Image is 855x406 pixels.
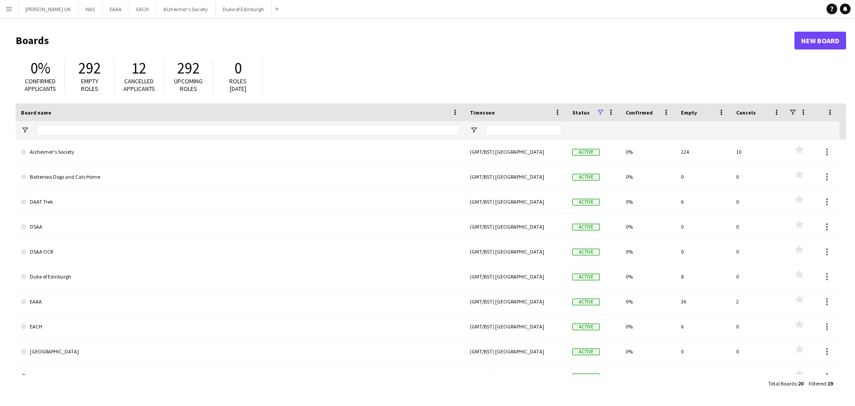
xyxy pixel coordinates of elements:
span: Board name [21,109,51,116]
span: Status [572,109,590,116]
div: 0 [731,214,786,239]
span: Filtered [809,380,826,387]
a: EAAA [21,289,459,314]
div: 36 [676,289,731,314]
div: 0% [620,239,676,264]
span: 0 [234,58,242,78]
span: Confirmed [626,109,653,116]
span: Active [572,324,600,330]
div: (GMT/BST) [GEOGRAPHIC_DATA] [464,364,567,389]
div: : [768,375,803,392]
div: 0 [731,189,786,214]
a: DSAA OCR [21,239,459,264]
div: (GMT/BST) [GEOGRAPHIC_DATA] [464,189,567,214]
div: 2 [731,289,786,314]
div: 6 [676,314,731,339]
div: 0 [676,239,731,264]
div: (GMT/BST) [GEOGRAPHIC_DATA] [464,314,567,339]
button: EAAA [102,0,129,18]
a: DAAT Trek [21,189,459,214]
span: Roles [DATE] [229,77,247,93]
div: (GMT/BST) [GEOGRAPHIC_DATA] [464,139,567,164]
button: NAS [78,0,102,18]
a: [GEOGRAPHIC_DATA] [21,339,459,364]
div: 0 [676,339,731,364]
span: Active [572,299,600,305]
span: 0% [30,58,50,78]
span: Active [572,249,600,255]
span: Active [572,349,600,355]
div: 224 [676,139,731,164]
div: 0 [731,164,786,189]
div: 0 [676,214,731,239]
div: 0% [620,139,676,164]
div: 10 [731,139,786,164]
div: (GMT/BST) [GEOGRAPHIC_DATA] [464,339,567,364]
span: Confirmed applicants [24,77,56,93]
div: (GMT/BST) [GEOGRAPHIC_DATA] [464,214,567,239]
span: 20 [798,380,803,387]
input: Board name Filter Input [37,125,459,135]
div: 0 [731,314,786,339]
a: Battersea Dogs and Cats Home [21,164,459,189]
span: Active [572,149,600,156]
div: 0 [731,364,786,389]
a: Alzheimer's Society [21,139,459,164]
div: (GMT/BST) [GEOGRAPHIC_DATA] [464,239,567,264]
span: 12 [131,58,147,78]
span: 292 [177,58,200,78]
div: 0 [731,264,786,289]
span: Cancelled applicants [123,77,155,93]
button: [PERSON_NAME] UK [18,0,78,18]
h1: Boards [16,34,794,47]
a: [GEOGRAPHIC_DATA] [21,364,459,389]
div: 0 [731,239,786,264]
a: DSAA [21,214,459,239]
div: 0 [676,164,731,189]
button: Alzheimer's Society [156,0,216,18]
a: Duke of Edinburgh [21,264,459,289]
div: (GMT/BST) [GEOGRAPHIC_DATA] [464,164,567,189]
span: Active [572,274,600,280]
div: 0% [620,214,676,239]
div: 0 [731,339,786,364]
span: Empty roles [81,77,98,93]
div: (GMT/BST) [GEOGRAPHIC_DATA] [464,289,567,314]
span: Active [572,224,600,230]
div: 0% [620,189,676,214]
div: 6 [676,189,731,214]
div: (GMT/BST) [GEOGRAPHIC_DATA] [464,264,567,289]
span: Active [572,373,600,380]
span: Active [572,174,600,180]
span: Upcoming roles [174,77,203,93]
span: Total Boards [768,380,797,387]
button: Open Filter Menu [470,126,478,134]
div: 0% [620,164,676,189]
div: 8 [676,264,731,289]
span: Active [572,199,600,205]
button: Open Filter Menu [21,126,29,134]
button: EACH [129,0,156,18]
span: 292 [78,58,101,78]
div: 0% [620,364,676,389]
span: 19 [827,380,833,387]
div: 0% [620,314,676,339]
span: Cancels [736,109,756,116]
span: Timezone [470,109,495,116]
div: 0% [620,339,676,364]
div: 6 [676,364,731,389]
div: 0% [620,289,676,314]
a: EACH [21,314,459,339]
span: Empty [681,109,697,116]
input: Timezone Filter Input [486,125,562,135]
button: Duke of Edinburgh [216,0,272,18]
a: New Board [794,32,846,49]
div: : [809,375,833,392]
div: 0% [620,264,676,289]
